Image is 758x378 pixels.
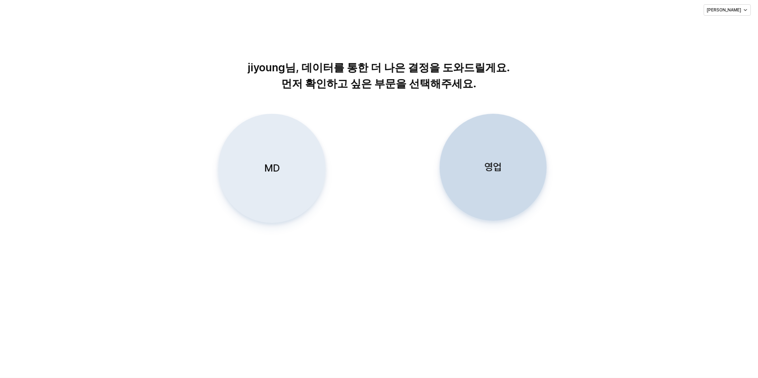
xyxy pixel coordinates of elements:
[197,60,561,92] p: jiyoung님, 데이터를 통한 더 나은 결정을 도와드릴게요. 먼저 확인하고 싶은 부문을 선택해주세요.
[485,160,502,174] p: 영업
[707,7,741,13] p: [PERSON_NAME]
[440,114,547,221] button: 영업
[704,4,751,16] button: [PERSON_NAME]
[218,114,325,223] button: MD
[264,162,279,175] p: MD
